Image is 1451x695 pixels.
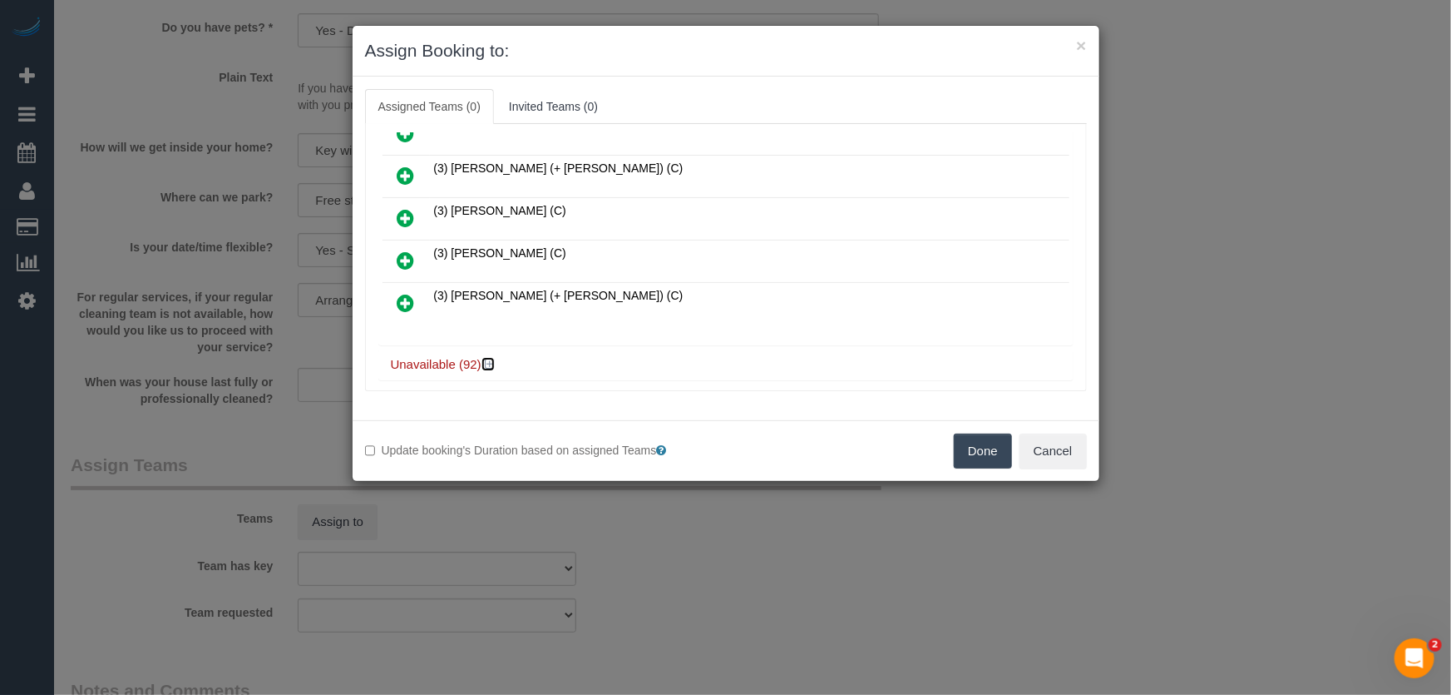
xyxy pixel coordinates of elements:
h4: Unavailable (92) [391,358,1061,372]
iframe: Intercom live chat [1394,638,1434,678]
a: Assigned Teams (0) [365,89,494,124]
input: Update booking's Duration based on assigned Teams [365,445,376,456]
span: 2 [1429,638,1442,652]
label: Update booking's Duration based on assigned Teams [365,442,713,459]
button: Done [954,434,1012,469]
button: Cancel [1019,434,1087,469]
span: (3) Estefania (+ [PERSON_NAME]) (C) [434,119,636,132]
span: (3) [PERSON_NAME] (C) [434,204,566,217]
a: Invited Teams (0) [496,89,611,124]
button: × [1076,37,1086,54]
span: (3) [PERSON_NAME] (+ [PERSON_NAME]) (C) [434,161,684,175]
span: (3) [PERSON_NAME] (C) [434,246,566,260]
span: (3) [PERSON_NAME] (+ [PERSON_NAME]) (C) [434,289,684,302]
h3: Assign Booking to: [365,38,1087,63]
